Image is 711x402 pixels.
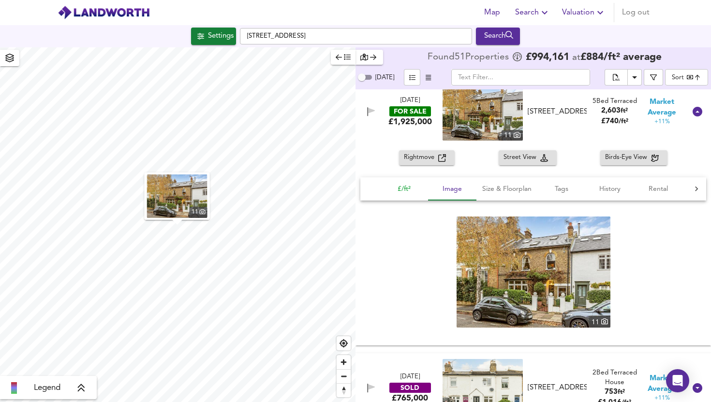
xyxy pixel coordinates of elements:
[482,183,532,195] span: Size & Floorplan
[375,74,394,81] span: [DATE]
[504,152,540,163] span: Street View
[605,69,642,86] div: split button
[147,174,207,218] a: property thumbnail 11
[654,118,670,126] span: +11%
[476,28,520,45] button: Search
[337,369,351,383] button: Zoom out
[558,3,610,22] button: Valuation
[627,69,642,86] button: Download Results
[528,107,587,117] div: [STREET_ADDRESS]
[480,6,504,19] span: Map
[34,382,60,394] span: Legend
[619,118,628,125] span: / ft²
[515,6,550,19] span: Search
[428,53,511,62] div: Found 51 Propert ies
[605,152,651,163] span: Birds-Eye View
[385,183,422,195] span: £/ft²
[622,6,650,19] span: Log out
[399,150,455,165] button: Rightmove
[389,383,431,393] div: SOLD
[208,30,234,43] div: Settings
[640,183,677,195] span: Rental
[672,73,684,82] div: Sort
[400,96,420,105] div: [DATE]
[400,373,420,382] div: [DATE]
[404,152,438,163] span: Rightmove
[618,389,625,395] span: ft²
[580,52,662,62] span: £ 884 / ft² average
[618,3,653,22] button: Log out
[388,116,432,127] div: £1,925,000
[528,383,587,393] div: [STREET_ADDRESS]
[543,183,580,195] span: Tags
[58,5,150,20] img: logo
[621,108,628,114] span: ft²
[592,97,637,106] div: 5 Bed Terraced
[665,69,708,86] div: Sort
[451,69,590,86] input: Text Filter...
[592,183,628,195] span: History
[337,383,351,397] button: Reset bearing to north
[457,216,610,328] img: property thumbnail
[572,53,580,62] span: at
[499,150,557,165] button: Street View
[476,3,507,22] button: Map
[240,28,472,44] input: Enter a location...
[190,207,207,218] div: 11
[526,53,569,62] span: £ 994,161
[502,130,523,141] div: 11
[147,174,207,218] img: property thumbnail
[605,388,618,396] span: 753
[524,383,591,393] div: 23 Sydney Road, TW11 8PQ
[692,106,703,117] svg: Show Details
[191,28,236,45] div: Click to configure Search Settings
[692,382,703,394] svg: Show Details
[476,28,520,45] div: Run Your Search
[478,30,518,43] div: Search
[434,183,471,195] span: Image
[638,97,686,118] span: Market Average
[589,317,610,328] div: 11
[601,107,621,115] span: 2,603
[601,118,628,125] span: £ 740
[666,369,689,392] div: Open Intercom Messenger
[457,216,610,328] a: property thumbnail 11
[600,150,667,165] button: Birds-Eye View
[524,107,591,117] div: Church Road, Teddington, Middlesex, TW11
[355,150,711,345] div: [DATE]FOR SALE£1,925,000 property thumbnail 11 [STREET_ADDRESS]5Bed Terraced2,603ft²£740/ft² Mark...
[337,355,351,369] button: Zoom in
[443,83,523,141] a: property thumbnail 11
[389,106,431,116] div: FOR SALE
[337,336,351,350] button: Find my location
[355,73,711,150] div: [DATE]FOR SALE£1,925,000 property thumbnail 11 [STREET_ADDRESS]5Bed Terraced2,603ft²£740/ft² Mark...
[591,368,638,387] div: 2 Bed Terraced House
[638,373,686,394] span: Market Average
[511,3,554,22] button: Search
[191,28,236,45] button: Settings
[562,6,606,19] span: Valuation
[443,83,523,141] img: property thumbnail
[145,172,210,220] button: property thumbnail 11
